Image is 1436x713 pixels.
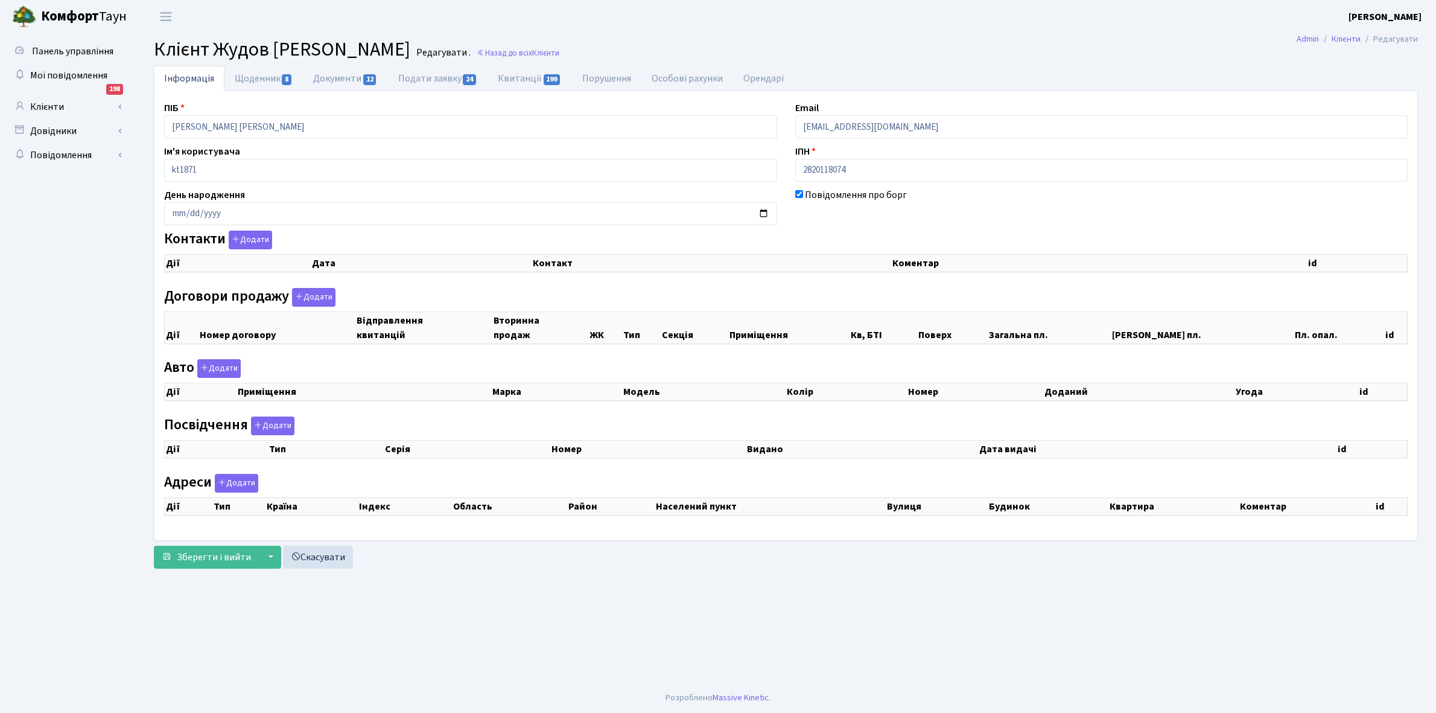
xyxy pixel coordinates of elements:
th: Пл. опал. [1294,312,1384,344]
th: Номер [550,440,746,458]
th: Поверх [917,312,988,344]
th: Тип [622,312,661,344]
a: Додати [289,286,335,307]
small: Редагувати . [414,47,471,59]
a: Повідомлення [6,143,127,167]
a: Щоденник [224,66,303,91]
label: Посвідчення [164,417,294,435]
a: Панель управління [6,39,127,63]
a: Додати [226,229,272,250]
label: Email [795,101,819,115]
button: Посвідчення [251,417,294,435]
th: Марка [491,383,622,401]
th: Область [452,497,568,515]
span: Таун [41,7,127,27]
img: logo.png [12,5,36,29]
a: Admin [1297,33,1319,45]
th: Дії [165,440,268,458]
label: ПІБ [164,101,185,115]
a: Документи [303,66,387,91]
th: Колір [786,383,907,401]
button: Зберегти і вийти [154,546,259,569]
th: Будинок [988,497,1108,515]
label: День народження [164,188,245,202]
th: Модель [622,383,786,401]
span: 24 [463,74,476,85]
th: Вторинна продаж [492,312,589,344]
b: Комфорт [41,7,99,26]
a: Квитанції [488,66,571,91]
span: Клієнти [532,47,559,59]
label: Авто [164,359,241,378]
th: Секція [661,312,728,344]
a: Додати [248,414,294,435]
button: Адреси [215,474,258,493]
span: Клієнт Жудов [PERSON_NAME] [154,36,410,63]
th: Дата видачі [978,440,1337,458]
label: ІПН [795,144,816,159]
th: Приміщення [237,383,491,401]
th: Індекс [358,497,451,515]
div: 198 [106,84,123,95]
a: Клієнти [1332,33,1361,45]
a: Орендарі [733,66,794,91]
a: [PERSON_NAME] [1349,10,1422,24]
th: Вулиця [886,497,988,515]
a: Довідники [6,119,127,143]
span: Панель управління [32,45,113,58]
th: Тип [268,440,384,458]
th: Серія [384,440,550,458]
th: Номер договору [199,312,355,344]
th: Країна [265,497,358,515]
th: Контакт [532,255,891,272]
th: Дата [311,255,532,272]
th: id [1384,312,1408,344]
a: Мої повідомлення198 [6,63,127,88]
a: Інформація [154,66,224,91]
th: id [1336,440,1407,458]
button: Авто [197,359,241,378]
span: 12 [363,74,376,85]
th: Доданий [1043,383,1235,401]
th: Кв, БТІ [850,312,917,344]
th: Дії [165,497,212,515]
th: ЖК [588,312,622,344]
a: Massive Kinetic [713,691,769,704]
label: Договори продажу [164,288,335,307]
a: Особові рахунки [641,66,733,91]
th: Угода [1234,383,1358,401]
label: Ім'я користувача [164,144,240,159]
th: Населений пункт [655,497,886,515]
div: Розроблено . [666,691,770,705]
th: Район [567,497,654,515]
label: Контакти [164,231,272,249]
th: Квартира [1108,497,1239,515]
span: 8 [282,74,291,85]
label: Повідомлення про борг [805,188,907,202]
label: Адреси [164,474,258,493]
th: Тип [212,497,266,515]
th: Приміщення [728,312,850,344]
button: Договори продажу [292,288,335,307]
th: Коментар [891,255,1307,272]
span: Мої повідомлення [30,69,107,82]
th: Дії [165,312,199,344]
th: Дії [165,383,237,401]
th: id [1358,383,1408,401]
li: Редагувати [1361,33,1418,46]
a: Подати заявку [388,66,488,91]
a: Клієнти [6,95,127,119]
button: Переключити навігацію [151,7,181,27]
button: Контакти [229,231,272,249]
a: Скасувати [283,546,353,569]
a: Порушення [572,66,641,91]
th: Видано [746,440,977,458]
th: id [1307,255,1407,272]
th: [PERSON_NAME] пл. [1111,312,1294,344]
span: 199 [544,74,561,85]
th: id [1374,497,1407,515]
th: Дії [165,255,311,272]
span: Зберегти і вийти [177,551,251,564]
th: Номер [907,383,1043,401]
